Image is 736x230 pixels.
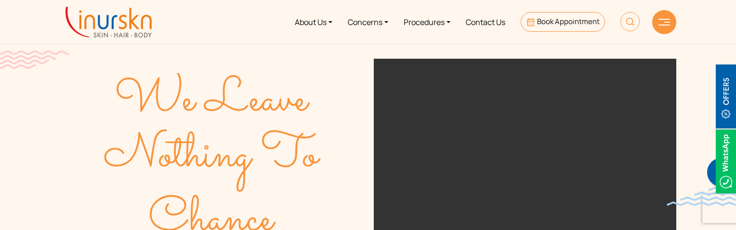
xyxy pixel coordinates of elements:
a: Book Appointment [521,12,605,32]
span: Book Appointment [537,16,600,26]
a: Procedures [396,4,458,40]
img: HeaderSearch [620,12,640,31]
img: Whatsappicon [716,129,736,193]
a: Whatsappicon [716,155,736,166]
img: inurskn-logo [66,7,152,38]
a: Contact Us [458,4,513,40]
img: bluewave [667,187,736,206]
a: Concerns [340,4,396,40]
a: About Us [287,4,340,40]
img: hamLine.svg [658,19,670,26]
text: Nothing To [104,120,321,192]
text: We Leave [115,65,310,136]
img: offerBt [716,64,736,128]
